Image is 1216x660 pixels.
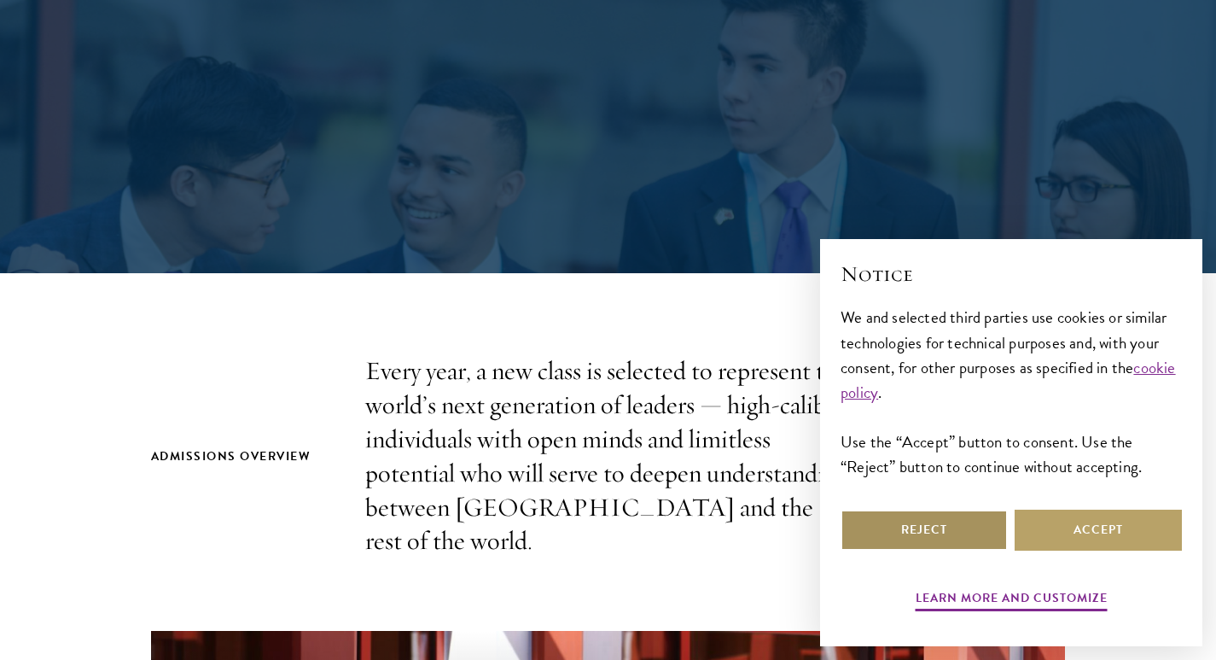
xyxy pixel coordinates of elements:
div: We and selected third parties use cookies or similar technologies for technical purposes and, wit... [841,305,1182,478]
p: Every year, a new class is selected to represent the world’s next generation of leaders — high-ca... [365,354,852,558]
button: Accept [1015,510,1182,551]
a: cookie policy [841,355,1176,405]
h2: Admissions Overview [151,446,331,467]
button: Learn more and customize [916,587,1108,614]
button: Reject [841,510,1008,551]
h2: Notice [841,260,1182,289]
